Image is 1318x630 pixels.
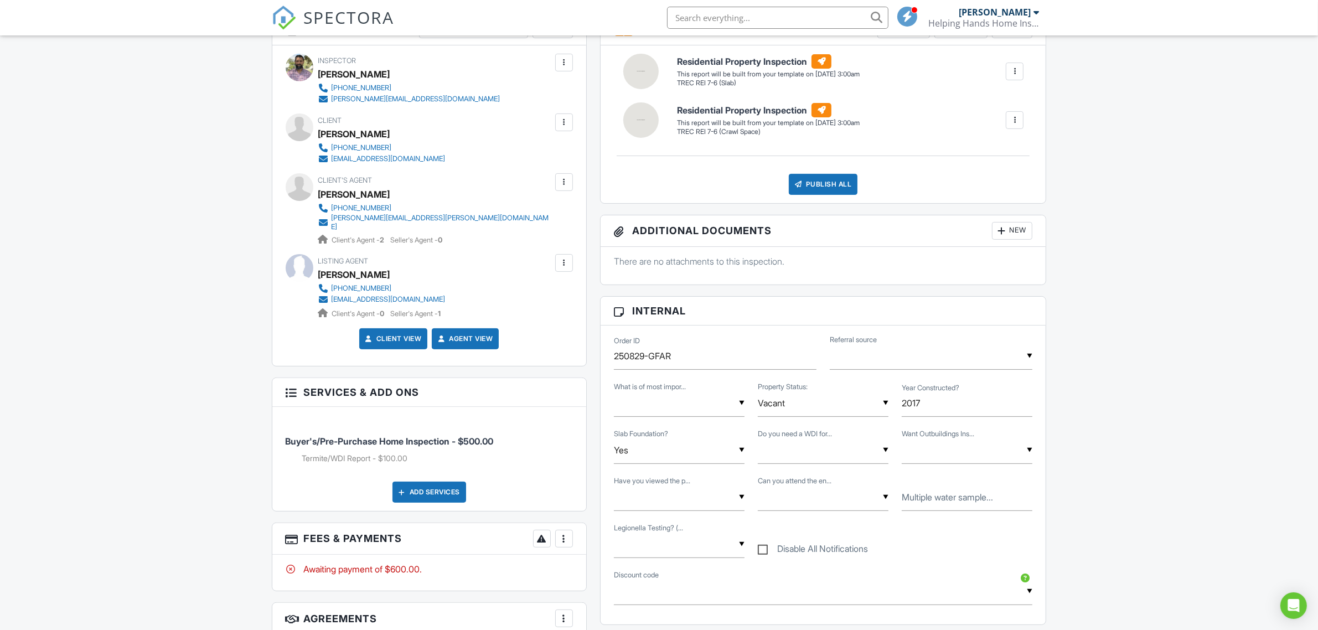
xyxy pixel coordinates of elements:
[272,15,395,38] a: SPECTORA
[318,142,446,153] a: [PHONE_NUMBER]
[318,94,500,105] a: [PERSON_NAME][EMAIL_ADDRESS][DOMAIN_NAME]
[902,383,959,393] label: Year Constructed?
[614,336,640,346] label: Order ID
[902,390,1032,417] input: Year Constructed?
[677,103,860,117] h6: Residential Property Inspection
[614,382,686,392] label: What is of most importance to you?
[332,236,386,244] span: Client's Agent -
[332,143,392,152] div: [PHONE_NUMBER]
[380,309,385,318] strong: 0
[318,203,552,214] a: [PHONE_NUMBER]
[332,204,392,213] div: [PHONE_NUMBER]
[318,116,342,125] span: Client
[318,176,373,184] span: Client's Agent
[272,523,586,555] h3: Fees & Payments
[380,236,385,244] strong: 2
[332,154,446,163] div: [EMAIL_ADDRESS][DOMAIN_NAME]
[318,257,369,265] span: Listing Agent
[332,309,386,318] span: Client's Agent -
[677,118,860,127] div: This report will be built from your template on [DATE] 3:00am
[614,570,659,580] label: Discount code
[758,544,868,557] label: Disable All Notifications
[286,563,573,575] div: Awaiting payment of $600.00.
[614,429,668,439] label: Slab Foundation?
[318,266,390,283] a: [PERSON_NAME]
[601,297,1046,326] h3: Internal
[758,382,808,392] label: Property Status:
[302,453,573,464] li: Add on: Termite/WDI Report
[318,153,446,164] a: [EMAIL_ADDRESS][DOMAIN_NAME]
[677,127,860,137] div: TREC REI 7-6 (Crawl Space)
[318,66,390,82] div: [PERSON_NAME]
[318,56,356,65] span: Inspector
[929,18,1040,29] div: Helping Hands Home Inspections, PLLC
[667,7,888,29] input: Search everything...
[318,82,500,94] a: [PHONE_NUMBER]
[1280,592,1307,619] div: Open Intercom Messenger
[830,335,877,345] label: Referral source
[677,70,860,79] div: This report will be built from your template on [DATE] 3:00am
[902,484,1032,511] input: Multiple water samples? Indicate additional desired in box. (fee per sample)
[614,523,683,533] label: Legionella Testing? (fee per sample)
[332,295,446,304] div: [EMAIL_ADDRESS][DOMAIN_NAME]
[363,333,422,344] a: Client View
[318,186,390,203] a: [PERSON_NAME]
[601,215,1046,247] h3: Additional Documents
[436,333,493,344] a: Agent View
[286,415,573,473] li: Service: Buyer's/Pre-Purchase Home Inspection
[902,491,993,503] label: Multiple water samples? Indicate additional desired in box. (fee per sample)
[318,283,446,294] a: [PHONE_NUMBER]
[959,7,1031,18] div: [PERSON_NAME]
[758,429,832,439] label: Do you need a WDI for a VA home loan? (Add on service dropdown)
[614,255,1033,267] p: There are no attachments to this inspection.
[318,126,390,142] div: [PERSON_NAME]
[677,79,860,88] div: TREC REI 7-6 (Slab)
[318,214,552,231] a: [PERSON_NAME][EMAIL_ADDRESS][PERSON_NAME][DOMAIN_NAME]
[391,309,441,318] span: Seller's Agent -
[332,84,392,92] div: [PHONE_NUMBER]
[286,436,494,447] span: Buyer's/Pre-Purchase Home Inspection - $500.00
[789,174,858,195] div: Publish All
[272,6,296,30] img: The Best Home Inspection Software - Spectora
[318,294,446,305] a: [EMAIL_ADDRESS][DOMAIN_NAME]
[992,222,1032,240] div: New
[392,482,466,503] div: Add Services
[758,476,831,486] label: Can you attend the end of the inspection?
[332,214,552,231] div: [PERSON_NAME][EMAIL_ADDRESS][PERSON_NAME][DOMAIN_NAME]
[332,95,500,104] div: [PERSON_NAME][EMAIL_ADDRESS][DOMAIN_NAME]
[304,6,395,29] span: SPECTORA
[391,236,443,244] span: Seller's Agent -
[438,309,441,318] strong: 1
[902,429,974,439] label: Want Outbuildings Inspected?
[438,236,443,244] strong: 0
[677,54,860,69] h6: Residential Property Inspection
[272,378,586,407] h3: Services & Add ons
[332,284,392,293] div: [PHONE_NUMBER]
[614,476,690,486] label: Have you viewed the property in person?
